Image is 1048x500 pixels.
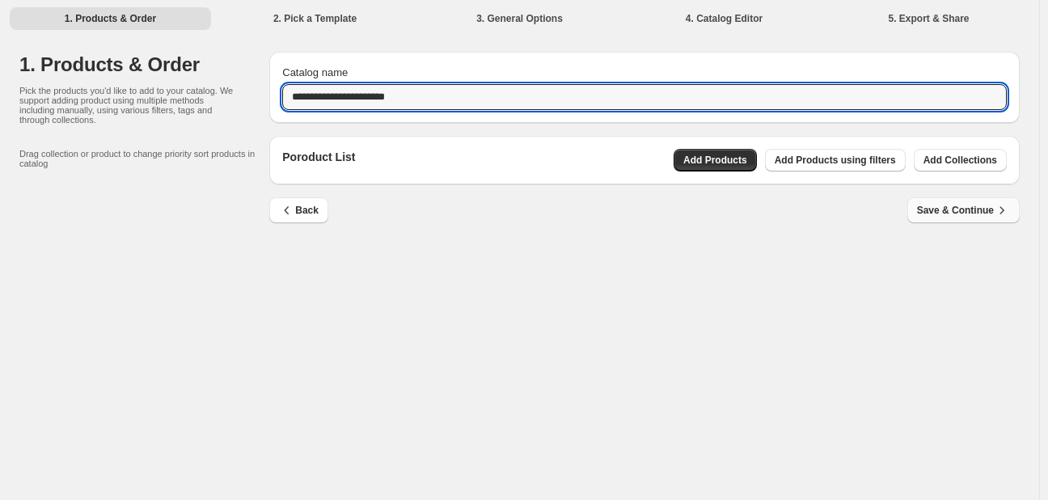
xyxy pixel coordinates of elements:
button: Add Products using filters [765,149,906,172]
span: Add Products [683,154,747,167]
button: Save & Continue [907,197,1020,223]
button: Back [269,197,328,223]
span: Back [279,202,319,218]
p: Poroduct List [282,149,355,172]
p: Drag collection or product to change priority sort products in catalog [19,149,269,168]
span: Catalog name [282,66,348,78]
p: Pick the products you'd like to add to your catalog. We support adding product using multiple met... [19,86,237,125]
button: Add Products [674,149,757,172]
span: Save & Continue [917,202,1010,218]
button: Add Collections [914,149,1007,172]
h1: 1. Products & Order [19,52,269,78]
span: Add Collections [923,154,997,167]
span: Add Products using filters [775,154,896,167]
